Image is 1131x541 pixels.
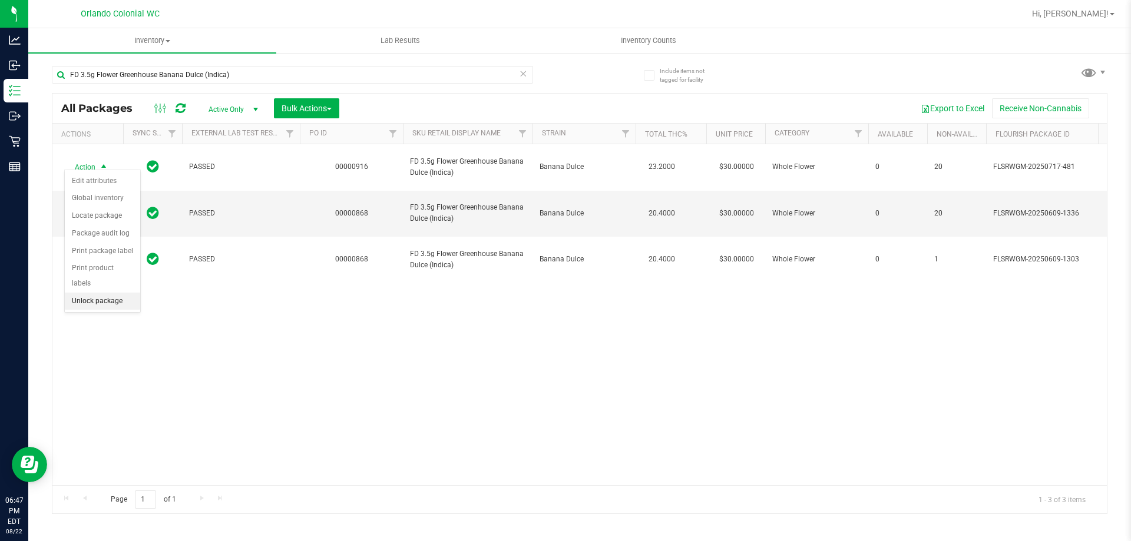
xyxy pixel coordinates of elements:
span: FD 3.5g Flower Greenhouse Banana Dulce (Indica) [410,156,525,178]
a: Lab Results [276,28,524,53]
a: PO ID [309,129,327,137]
a: 00000868 [335,209,368,217]
span: In Sync [147,251,159,267]
a: Filter [849,124,868,144]
a: Sync Status [133,129,178,137]
inline-svg: Inventory [9,85,21,97]
span: 0 [875,254,920,265]
span: Whole Flower [772,254,861,265]
span: PASSED [189,254,293,265]
span: 20.4000 [643,251,681,268]
inline-svg: Retail [9,135,21,147]
inline-svg: Analytics [9,34,21,46]
li: Global inventory [65,190,140,207]
span: 20 [934,161,979,172]
li: Package audit log [65,225,140,243]
span: Whole Flower [772,208,861,219]
span: In Sync [147,158,159,175]
span: Page of 1 [101,490,186,509]
span: All Packages [61,102,144,115]
span: $30.00000 [713,251,760,268]
input: Search Package ID, Item Name, SKU, Lot or Part Number... [52,66,533,84]
input: 1 [135,490,156,509]
inline-svg: Inbound [9,59,21,71]
a: Total THC% [645,130,687,138]
span: FLSRWGM-20250609-1303 [993,254,1109,265]
a: Non-Available [937,130,989,138]
a: Unit Price [716,130,753,138]
inline-svg: Outbound [9,110,21,122]
span: select [97,159,111,175]
span: Inventory Counts [605,35,692,46]
span: FLSRWGM-20250609-1336 [993,208,1109,219]
a: Flourish Package ID [996,130,1070,138]
a: Filter [280,124,300,144]
span: 1 - 3 of 3 items [1029,490,1095,508]
li: Print product labels [65,260,140,292]
span: Bulk Actions [282,104,332,113]
a: Inventory [28,28,276,53]
a: Available [878,130,913,138]
span: 0 [875,208,920,219]
span: Clear [519,66,527,81]
a: SKU Retail Display Name [412,129,501,137]
a: Category [775,129,809,137]
span: PASSED [189,161,293,172]
a: Inventory Counts [524,28,772,53]
span: Whole Flower [772,161,861,172]
span: PASSED [189,208,293,219]
span: FD 3.5g Flower Greenhouse Banana Dulce (Indica) [410,202,525,224]
a: Filter [163,124,182,144]
span: 1 [934,254,979,265]
a: Filter [513,124,533,144]
li: Unlock package [65,293,140,310]
button: Export to Excel [913,98,992,118]
span: Hi, [PERSON_NAME]! [1032,9,1109,18]
iframe: Resource center [12,447,47,482]
button: Bulk Actions [274,98,339,118]
div: Actions [61,130,118,138]
a: Filter [383,124,403,144]
button: Receive Non-Cannabis [992,98,1089,118]
li: Edit attributes [65,172,140,190]
span: 23.2000 [643,158,681,175]
li: Locate package [65,207,140,225]
span: Lab Results [365,35,436,46]
inline-svg: Reports [9,161,21,172]
span: Banana Dulce [540,208,629,219]
span: Banana Dulce [540,161,629,172]
span: FD 3.5g Flower Greenhouse Banana Dulce (Indica) [410,248,525,271]
a: Strain [542,129,566,137]
span: Include items not tagged for facility [660,67,719,84]
a: 00000916 [335,162,368,171]
p: 08/22 [5,527,23,536]
li: Print package label [65,243,140,260]
span: Action [64,159,96,175]
a: External Lab Test Result [191,129,284,137]
span: Orlando Colonial WC [81,9,160,19]
a: Filter [616,124,636,144]
span: 20.4000 [643,205,681,222]
span: 0 [875,161,920,172]
span: Inventory [28,35,276,46]
span: 20 [934,208,979,219]
p: 06:47 PM EDT [5,495,23,527]
span: In Sync [147,205,159,221]
a: 00000868 [335,255,368,263]
span: $30.00000 [713,205,760,222]
span: Banana Dulce [540,254,629,265]
span: FLSRWGM-20250717-481 [993,161,1109,172]
span: $30.00000 [713,158,760,175]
